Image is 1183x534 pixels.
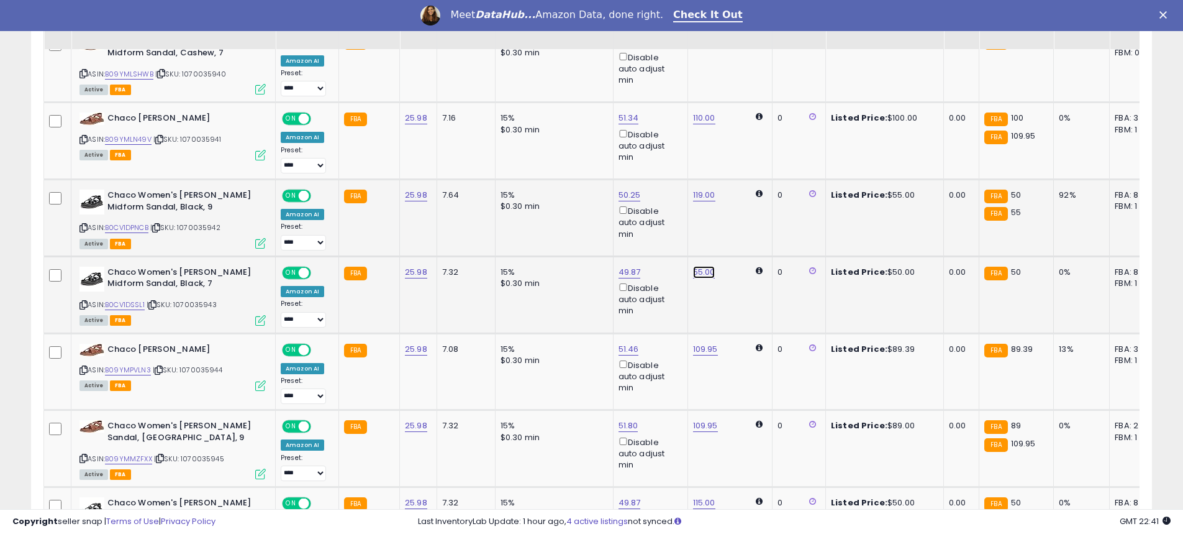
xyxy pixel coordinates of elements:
[949,113,969,124] div: 0.00
[107,344,258,359] b: Chaco [PERSON_NAME]
[309,191,329,201] span: OFF
[79,344,104,356] img: 41lMIHVTLaL._SL40_.jpg
[693,266,715,279] a: 55.00
[693,343,718,356] a: 109.95
[1011,189,1021,201] span: 50
[405,112,427,124] a: 25.98
[79,380,108,391] span: All listings currently available for purchase on Amazon
[281,286,324,297] div: Amazon AI
[1115,47,1156,58] div: FBM: 0
[450,9,663,21] div: Meet Amazon Data, done right.
[442,420,486,431] div: 7.32
[281,454,329,482] div: Preset:
[110,315,131,326] span: FBA
[105,365,151,375] a: B09YMPVLN3
[79,267,266,325] div: ASIN:
[777,113,816,124] div: 0
[150,223,220,232] span: | SKU: 1070035942
[1011,206,1021,218] span: 55
[619,189,641,201] a: 50.25
[153,365,222,375] span: | SKU: 1070035944
[949,267,969,278] div: 0.00
[79,267,104,292] img: 41EYdUPqusL._SL40_.jpg
[1120,515,1171,527] span: 2025-09-9 22:41 GMT
[405,420,427,432] a: 25.98
[344,267,367,280] small: FBA
[281,146,329,174] div: Preset:
[79,190,266,247] div: ASIN:
[619,50,678,86] div: Disable auto adjust min
[1115,278,1156,289] div: FBM: 1
[693,189,715,201] a: 119.00
[1115,113,1156,124] div: FBA: 3
[79,420,266,478] div: ASIN:
[405,189,427,201] a: 25.98
[619,343,639,356] a: 51.46
[418,516,1171,528] div: Last InventoryLab Update: 1 hour ago, not synced.
[344,420,367,434] small: FBA
[619,435,678,471] div: Disable auto adjust min
[79,150,108,160] span: All listings currently available for purchase on Amazon
[405,266,427,279] a: 25.98
[283,191,299,201] span: ON
[110,85,131,95] span: FBA
[309,114,329,124] span: OFF
[154,454,224,464] span: | SKU: 1070035945
[1115,201,1156,212] div: FBM: 1
[110,150,131,160] span: FBA
[831,190,934,201] div: $55.00
[693,420,718,432] a: 109.95
[619,497,641,509] a: 49.87
[281,223,329,251] div: Preset:
[831,266,887,278] b: Listed Price:
[1115,267,1156,278] div: FBA: 8
[281,69,329,97] div: Preset:
[1115,355,1156,366] div: FBM: 1
[501,267,604,278] div: 15%
[79,85,108,95] span: All listings currently available for purchase on Amazon
[283,344,299,355] span: ON
[777,267,816,278] div: 0
[110,239,131,249] span: FBA
[1011,343,1033,355] span: 89.39
[619,266,641,279] a: 49.87
[501,113,604,124] div: 15%
[79,315,108,326] span: All listings currently available for purchase on Amazon
[79,239,108,249] span: All listings currently available for purchase on Amazon
[984,267,1007,280] small: FBA
[344,344,367,357] small: FBA
[442,190,486,201] div: 7.64
[949,344,969,355] div: 0.00
[1011,438,1036,449] span: 109.95
[949,190,969,201] div: 0.00
[309,344,329,355] span: OFF
[442,267,486,278] div: 7.32
[501,124,604,136] div: $0.30 min
[107,113,258,127] b: Chaco [PERSON_NAME]
[155,69,226,79] span: | SKU: 1070035940
[501,344,604,355] div: 15%
[984,113,1007,126] small: FBA
[79,469,108,480] span: All listings currently available for purchase on Amazon
[12,516,215,528] div: seller snap | |
[79,190,104,214] img: 41EYdUPqusL._SL40_.jpg
[79,113,266,159] div: ASIN:
[1059,344,1100,355] div: 13%
[420,6,440,25] img: Profile image for Georgie
[831,344,934,355] div: $89.39
[147,300,217,310] span: | SKU: 1070035943
[1115,124,1156,136] div: FBM: 1
[281,209,324,220] div: Amazon AI
[110,469,131,480] span: FBA
[1011,130,1036,142] span: 109.95
[442,113,486,124] div: 7.16
[309,267,329,278] span: OFF
[281,363,324,374] div: Amazon AI
[984,131,1007,144] small: FBA
[1011,112,1023,124] span: 100
[12,515,58,527] strong: Copyright
[1115,420,1156,431] div: FBA: 2
[283,421,299,432] span: ON
[1011,420,1021,431] span: 89
[619,112,639,124] a: 51.34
